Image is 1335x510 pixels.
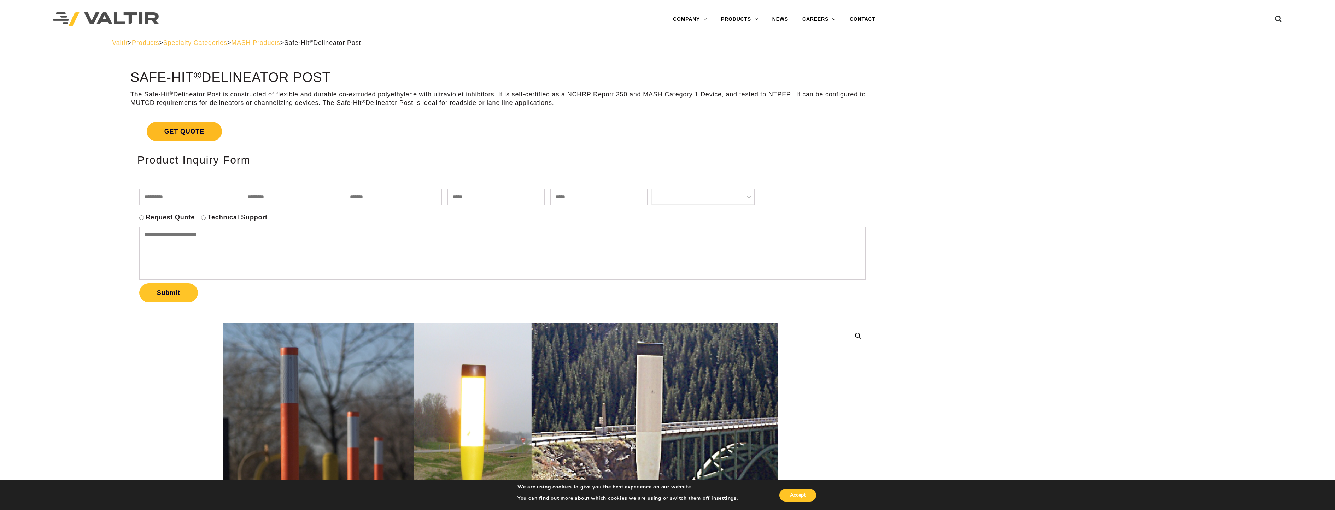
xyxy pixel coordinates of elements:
a: COMPANY [666,12,714,26]
sup: ® [362,99,365,104]
sup: ® [309,39,313,44]
span: Get Quote [147,122,222,141]
a: Specialty Categories [163,39,227,46]
a: PRODUCTS [714,12,765,26]
button: Accept [779,489,816,502]
img: Valtir [53,12,159,27]
p: We are using cookies to give you the best experience on our website. [517,484,738,490]
div: > > > > [112,39,1223,47]
a: CONTACT [843,12,883,26]
a: Valtir [112,39,128,46]
h1: Safe-Hit Delineator Post [130,70,871,85]
a: NEWS [765,12,795,26]
p: The Safe-Hit Delineator Post is constructed of flexible and durable co-extruded polyethylene with... [130,90,871,107]
a: MASH Products [231,39,280,46]
sup: ® [169,90,173,96]
a: Products [132,39,159,46]
button: settings [716,495,737,502]
p: You can find out more about which cookies we are using or switch them off in . [517,495,738,502]
h2: Product Inquiry Form [137,154,864,166]
a: CAREERS [795,12,843,26]
button: Submit [139,283,198,302]
span: Safe-Hit Delineator Post [284,39,361,46]
sup: ® [194,69,201,81]
label: Request Quote [146,213,195,221]
label: Technical Support [208,213,268,221]
a: Get Quote [130,113,871,149]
